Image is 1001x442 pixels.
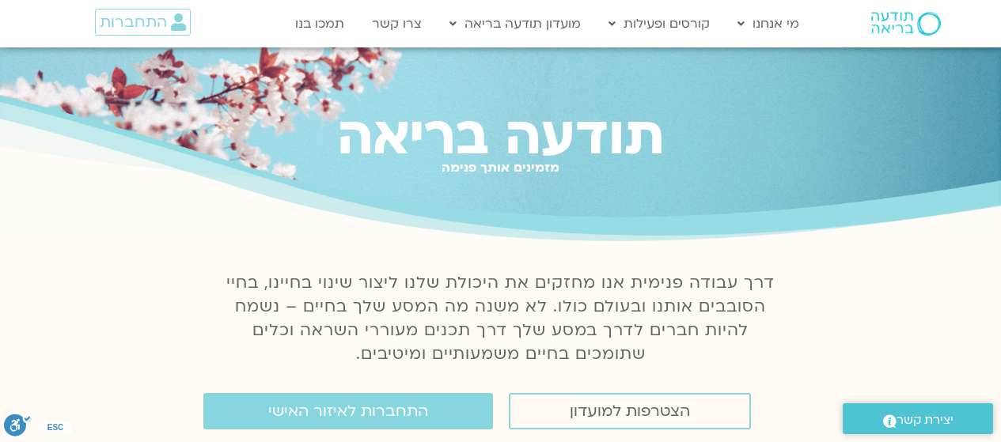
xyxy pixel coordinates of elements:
img: תודעה בריאה [871,12,941,36]
a: מועדון תודעה בריאה [442,9,589,39]
a: צרו קשר [364,9,430,39]
span: התחברות [100,13,167,31]
p: דרך עבודה פנימית אנו מחזקים את היכולת שלנו ליצור שינוי בחיינו, בחיי הסובבים אותנו ובעולם כולו. לא... [218,271,784,366]
a: יצירת קשר [843,403,993,434]
span: יצירת קשר [897,410,954,431]
a: קורסים ופעילות [601,9,718,39]
a: מי אנחנו [730,9,807,39]
span: הצטרפות למועדון [570,402,690,420]
a: הצטרפות למועדון [509,393,751,429]
a: התחברות [95,9,191,36]
a: התחברות לאיזור האישי [203,393,493,429]
a: תמכו בנו [287,9,352,39]
span: התחברות לאיזור האישי [268,402,428,420]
